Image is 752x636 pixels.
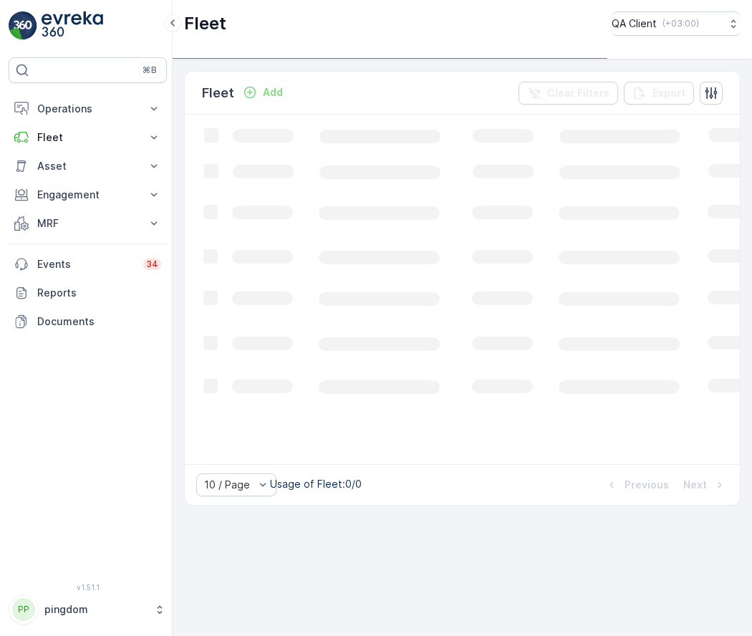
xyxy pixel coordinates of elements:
[37,159,138,173] p: Asset
[270,477,362,491] p: Usage of Fleet : 0/0
[9,123,167,152] button: Fleet
[37,130,138,145] p: Fleet
[37,216,138,231] p: MRF
[603,476,670,493] button: Previous
[202,83,234,103] p: Fleet
[625,478,669,492] p: Previous
[12,598,35,621] div: PP
[9,594,167,625] button: PPpingdom
[9,250,167,279] a: Events34
[9,279,167,307] a: Reports
[662,18,699,29] p: ( +03:00 )
[44,602,147,617] p: pingdom
[547,86,609,100] p: Clear Filters
[682,476,728,493] button: Next
[263,85,283,100] p: Add
[612,16,657,31] p: QA Client
[683,478,707,492] p: Next
[652,86,685,100] p: Export
[9,11,37,40] img: logo
[612,11,741,36] button: QA Client(+03:00)
[9,307,167,336] a: Documents
[37,188,138,202] p: Engagement
[624,82,694,105] button: Export
[37,102,138,116] p: Operations
[237,84,289,101] button: Add
[9,583,167,592] span: v 1.51.1
[37,257,135,271] p: Events
[519,82,618,105] button: Clear Filters
[37,286,161,300] p: Reports
[37,314,161,329] p: Documents
[9,152,167,180] button: Asset
[143,64,157,76] p: ⌘B
[9,209,167,238] button: MRF
[9,95,167,123] button: Operations
[9,180,167,209] button: Engagement
[42,11,103,40] img: logo_light-DOdMpM7g.png
[146,259,158,270] p: 34
[184,12,226,35] p: Fleet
